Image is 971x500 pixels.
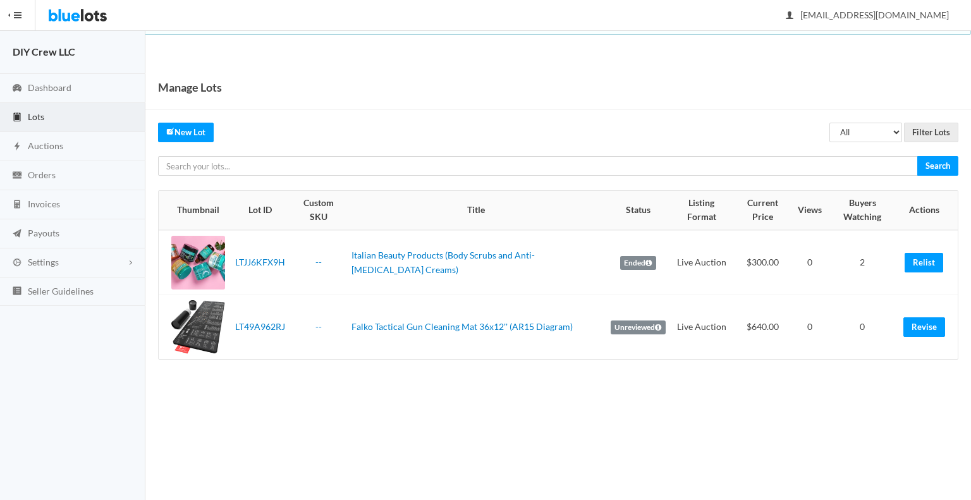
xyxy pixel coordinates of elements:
ion-icon: flash [11,141,23,153]
strong: DIY Crew LLC [13,46,75,58]
span: Payouts [28,228,59,238]
td: 0 [793,295,827,360]
th: Listing Format [671,191,733,230]
a: -- [315,321,322,332]
label: Unreviewed [611,320,666,334]
th: Actions [898,191,958,230]
ion-icon: create [166,127,174,135]
ion-icon: speedometer [11,83,23,95]
th: Title [346,191,606,230]
span: [EMAIL_ADDRESS][DOMAIN_NAME] [786,9,949,20]
span: Invoices [28,198,60,209]
span: Orders [28,169,56,180]
input: Filter Lots [904,123,958,142]
td: 0 [793,230,827,295]
td: Live Auction [671,295,733,360]
input: Search your lots... [158,156,918,176]
span: Seller Guidelines [28,286,94,296]
ion-icon: cash [11,170,23,182]
h1: Manage Lots [158,78,222,97]
th: Buyers Watching [827,191,898,230]
ion-icon: paper plane [11,228,23,240]
span: Dashboard [28,82,71,93]
td: Live Auction [671,230,733,295]
a: Revise [903,317,945,337]
a: Falko Tactical Gun Cleaning Mat 36x12'' (AR15 Diagram) [351,321,573,332]
th: Custom SKU [290,191,346,230]
input: Search [917,156,958,176]
td: 2 [827,230,898,295]
th: Status [606,191,671,230]
th: Views [793,191,827,230]
ion-icon: clipboard [11,112,23,124]
a: LTJJ6KFX9H [235,257,285,267]
label: Ended [620,256,656,270]
ion-icon: calculator [11,199,23,211]
td: $640.00 [733,295,793,360]
a: Relist [905,253,943,272]
td: $300.00 [733,230,793,295]
th: Current Price [733,191,793,230]
a: LT49A962RJ [235,321,285,332]
ion-icon: list box [11,286,23,298]
ion-icon: person [783,10,796,22]
th: Thumbnail [159,191,230,230]
th: Lot ID [230,191,290,230]
a: createNew Lot [158,123,214,142]
span: Settings [28,257,59,267]
span: Auctions [28,140,63,151]
ion-icon: cog [11,257,23,269]
a: -- [315,257,322,267]
span: Lots [28,111,44,122]
a: Italian Beauty Products (Body Scrubs and Anti-[MEDICAL_DATA] Creams) [351,250,535,275]
td: 0 [827,295,898,360]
